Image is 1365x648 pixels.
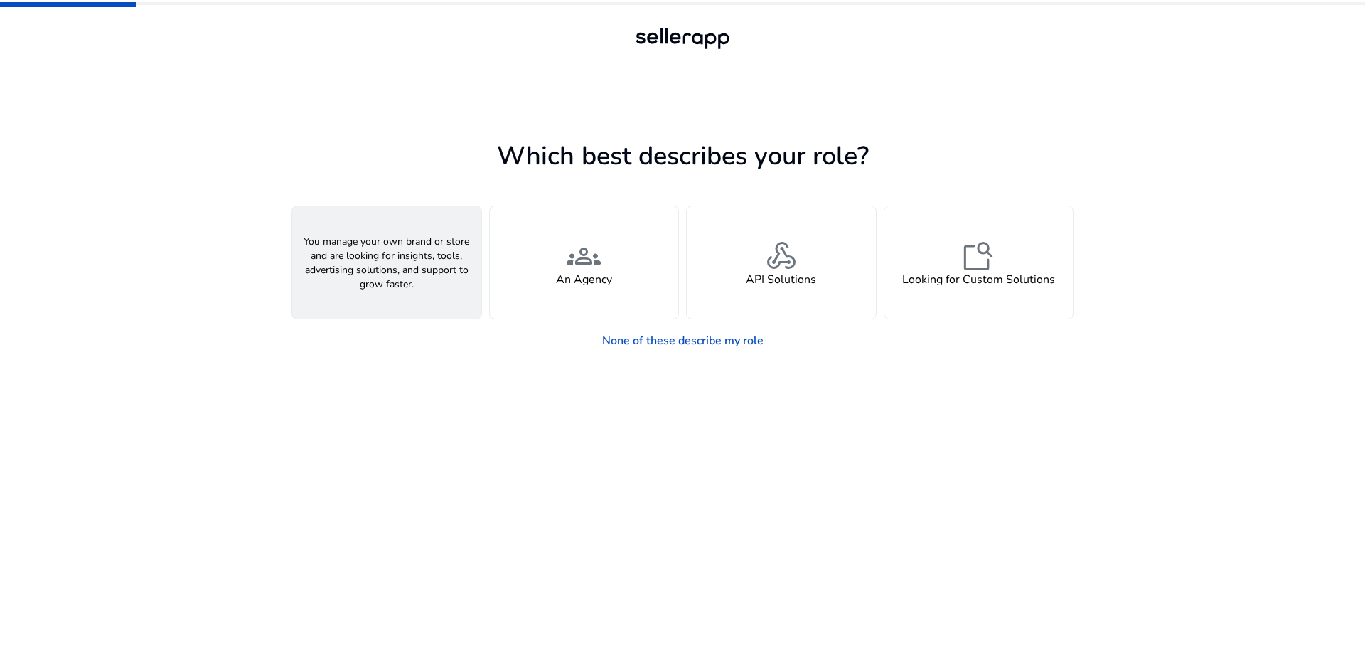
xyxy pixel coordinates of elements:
a: None of these describe my role [591,326,775,355]
h4: Looking for Custom Solutions [902,273,1055,287]
button: You manage your own brand or store and are looking for insights, tools, advertising solutions, an... [291,206,482,319]
span: feature_search [961,239,995,273]
button: groupsAn Agency [489,206,680,319]
h4: API Solutions [746,273,816,287]
span: groups [567,239,601,273]
button: webhookAPI Solutions [686,206,877,319]
button: feature_searchLooking for Custom Solutions [884,206,1074,319]
h4: An Agency [556,273,612,287]
span: webhook [764,239,798,273]
h1: Which best describes your role? [291,141,1074,171]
